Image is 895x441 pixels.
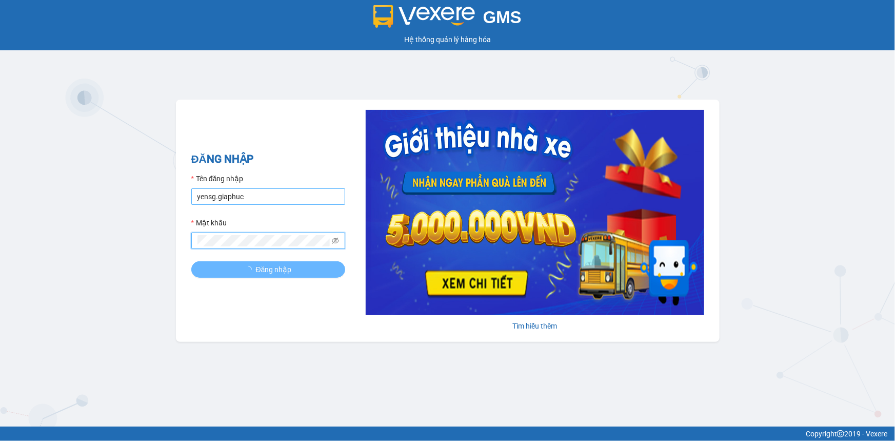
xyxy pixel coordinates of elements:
h2: ĐĂNG NHẬP [191,151,345,168]
label: Mật khẩu [191,217,227,228]
span: eye-invisible [332,237,339,244]
div: Hệ thống quản lý hàng hóa [3,34,892,45]
input: Mật khẩu [197,235,330,246]
input: Tên đăng nhập [191,188,345,205]
button: Đăng nhập [191,261,345,278]
span: copyright [837,430,844,437]
span: GMS [483,8,522,27]
img: logo 2 [373,5,475,28]
label: Tên đăng nhập [191,173,244,184]
div: Tìm hiểu thêm [366,320,704,332]
span: loading [245,266,256,273]
div: Copyright 2019 - Vexere [8,428,887,439]
img: banner-0 [366,110,704,315]
a: GMS [373,15,522,24]
span: Đăng nhập [256,264,292,275]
